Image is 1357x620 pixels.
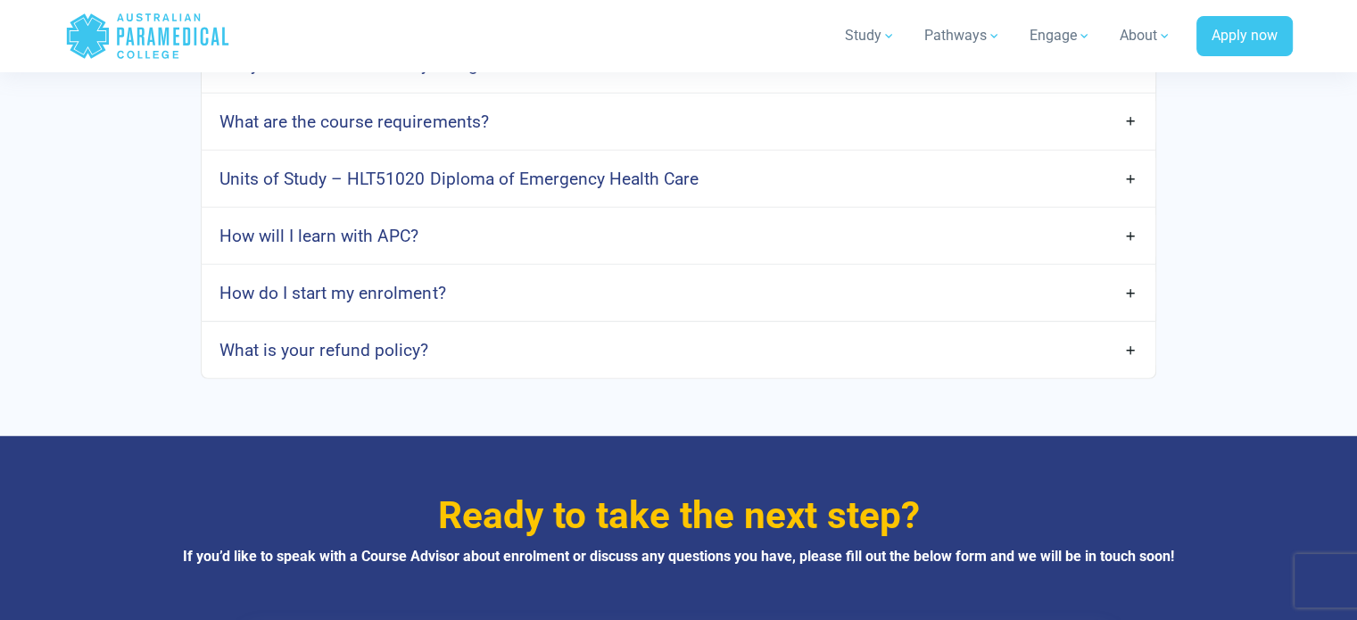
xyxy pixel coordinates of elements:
a: How will I learn with APC? [202,215,1154,257]
a: Study [834,11,906,61]
a: What is your refund policy? [202,329,1154,371]
a: What are the course requirements? [202,101,1154,143]
a: Pathways [914,11,1012,61]
a: Engage [1019,11,1102,61]
h4: Units of Study – HLT51020 Diploma of Emergency Health Care [219,169,698,189]
a: Australian Paramedical College [65,7,230,65]
a: How do I start my enrolment? [202,272,1154,314]
strong: If you’d like to speak with a Course Advisor about enrolment or discuss any questions you have, p... [183,548,1174,565]
h4: How do I start my enrolment? [219,283,445,303]
h4: What are the course requirements? [219,112,488,132]
h3: Ready to take the next step? [157,493,1201,539]
h4: How will I learn with APC? [219,226,418,246]
h4: What is your refund policy? [219,340,428,360]
a: Units of Study – HLT51020 Diploma of Emergency Health Care [202,158,1154,200]
a: Apply now [1196,16,1293,57]
a: About [1109,11,1182,61]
